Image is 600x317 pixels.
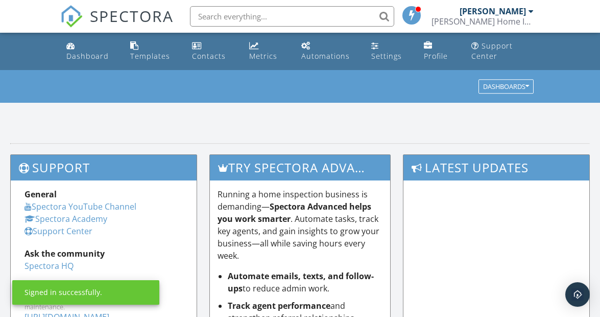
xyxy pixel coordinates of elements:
[424,51,448,61] div: Profile
[60,14,174,35] a: SPECTORA
[218,201,371,224] strong: Spectora Advanced helps you work smarter
[565,282,590,307] div: Open Intercom Messenger
[228,300,330,311] strong: Track agent performance
[25,225,92,237] a: Support Center
[25,247,183,260] div: Ask the community
[60,5,83,28] img: The Best Home Inspection Software - Spectora
[367,37,412,66] a: Settings
[62,37,118,66] a: Dashboard
[228,270,374,294] strong: Automate emails, texts, and follow-ups
[210,155,390,180] h3: Try spectora advanced [DATE]
[25,287,102,298] div: Signed in successfully.
[192,51,226,61] div: Contacts
[460,6,526,16] div: [PERSON_NAME]
[11,155,197,180] h3: Support
[126,37,180,66] a: Templates
[371,51,402,61] div: Settings
[25,260,74,271] a: Spectora HQ
[483,83,529,90] div: Dashboards
[471,41,513,61] div: Support Center
[130,51,170,61] div: Templates
[478,80,534,94] button: Dashboards
[249,51,277,61] div: Metrics
[431,16,534,27] div: Marion Hodges Home Inspection Services
[218,188,382,262] p: Running a home inspection business is demanding— . Automate tasks, track key agents, and gain ins...
[297,37,359,66] a: Automations (Basic)
[25,201,136,212] a: Spectora YouTube Channel
[467,37,538,66] a: Support Center
[188,37,237,66] a: Contacts
[25,189,57,200] strong: General
[301,51,350,61] div: Automations
[420,37,459,66] a: Company Profile
[403,155,589,180] h3: Latest Updates
[190,6,394,27] input: Search everything...
[245,37,289,66] a: Metrics
[25,213,107,224] a: Spectora Academy
[228,270,382,295] li: to reduce admin work.
[90,5,174,27] span: SPECTORA
[66,51,109,61] div: Dashboard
